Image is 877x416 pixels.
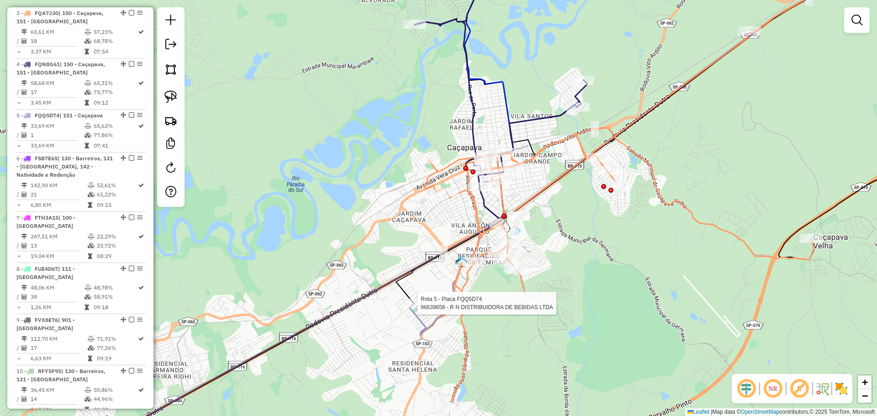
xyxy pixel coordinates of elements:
i: Rota otimizada [138,336,144,342]
span: 5 - [16,112,103,119]
td: 07:54 [93,47,137,56]
em: Finalizar rota [129,155,134,161]
em: Opções [137,266,143,271]
a: Exportar sessão [162,35,180,56]
td: 112,70 KM [30,334,87,343]
em: Alterar sequência das rotas [121,10,126,16]
span: 8 - [16,265,75,280]
td: 48,78% [93,283,137,292]
span: | 100 - [GEOGRAPHIC_DATA] [16,214,75,229]
i: Total de Atividades [21,345,27,351]
span: RFY5F95 [38,368,61,374]
span: | 150 - Caçapava, 151 - [GEOGRAPHIC_DATA] [16,61,105,76]
i: Tempo total em rota [88,253,92,259]
td: 68,78% [93,37,137,46]
td: / [16,241,21,250]
i: Total de Atividades [21,90,27,95]
em: Finalizar rota [129,61,134,67]
td: 17 [30,88,84,97]
td: = [16,405,21,414]
i: % de utilização da cubagem [88,192,95,197]
i: Tempo total em rota [85,305,89,310]
span: Exibir rótulo [788,378,810,400]
em: Opções [137,215,143,220]
a: Nova sessão e pesquisa [162,11,180,32]
td: / [16,190,21,199]
td: = [16,200,21,210]
td: 73,77% [93,88,137,97]
td: 33,69 KM [30,141,84,150]
img: Selecionar atividades - polígono [164,63,177,76]
em: Alterar sequência das rotas [121,155,126,161]
td: / [16,395,21,404]
td: 3,37 KM [30,47,84,56]
em: Alterar sequência das rotas [121,266,126,271]
i: Total de Atividades [21,243,27,248]
td: 18 [30,37,84,46]
span: FTH3A15 [35,214,58,221]
td: = [16,141,21,150]
span: | 901 - [GEOGRAPHIC_DATA] [16,316,75,332]
i: Rota otimizada [138,387,144,393]
td: 33,69 KM [30,121,84,131]
td: / [16,88,21,97]
img: Novo CDD [456,256,468,268]
i: Distância Total [21,336,27,342]
i: Distância Total [21,183,27,188]
td: 23,72% [96,241,137,250]
td: 09:15 [96,200,137,210]
a: OpenStreetMap [741,409,780,415]
span: 10 - [16,368,106,383]
td: 48,06 KM [30,283,84,292]
a: Zoom out [858,389,872,403]
i: Distância Total [21,29,27,35]
span: | [711,409,712,415]
img: Fluxo de ruas [815,381,829,396]
td: 65,31% [93,79,137,88]
i: % de utilização do peso [85,123,91,129]
em: Finalizar rota [129,368,134,374]
td: 247,51 KM [30,232,87,241]
span: | 130 - Barreiros, 131 - [GEOGRAPHIC_DATA], 142 - Natividade e Redenção [16,155,113,178]
td: / [16,343,21,353]
img: Selecionar atividades - laço [164,90,177,103]
i: % de utilização da cubagem [85,90,91,95]
span: | 151 - Caçapava [59,112,103,119]
i: % de utilização da cubagem [88,345,95,351]
em: Finalizar rota [129,215,134,220]
a: Zoom in [858,375,872,389]
img: Criar rota [164,114,177,127]
em: Opções [137,317,143,322]
em: Alterar sequência das rotas [121,317,126,322]
em: Finalizar rota [129,10,134,16]
span: + [862,376,868,388]
i: % de utilização do peso [88,336,95,342]
td: 1 [30,131,84,140]
td: 50,86% [93,385,137,395]
i: Distância Total [21,123,27,129]
td: 07:41 [93,141,137,150]
td: / [16,292,21,301]
span: FUE4D67 [35,265,58,272]
i: Rota otimizada [138,80,144,86]
div: Map data © contributors,© 2025 TomTom, Microsoft [685,408,877,416]
i: Total de Atividades [21,132,27,138]
td: 14 [30,395,84,404]
span: Ocultar NR [762,378,784,400]
i: Total de Atividades [21,396,27,402]
td: 6,63 KM [30,354,87,363]
i: Distância Total [21,387,27,393]
td: 60,61 KM [30,27,84,37]
td: = [16,252,21,261]
div: Atividade não roteirizada - CASSIANO COMERCIO DE [490,219,512,228]
a: Criar rota [161,111,181,131]
i: % de utilização do peso [85,80,91,86]
i: Distância Total [21,285,27,290]
i: Tempo total em rota [88,202,92,208]
em: Opções [137,368,143,374]
em: Finalizar rota [129,112,134,118]
div: Atividade não roteirizada - EMPORIO SIMPATIA DO [507,211,530,221]
td: 36,45 KM [30,385,84,395]
i: Rota otimizada [138,183,144,188]
td: 52,61% [96,181,137,190]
